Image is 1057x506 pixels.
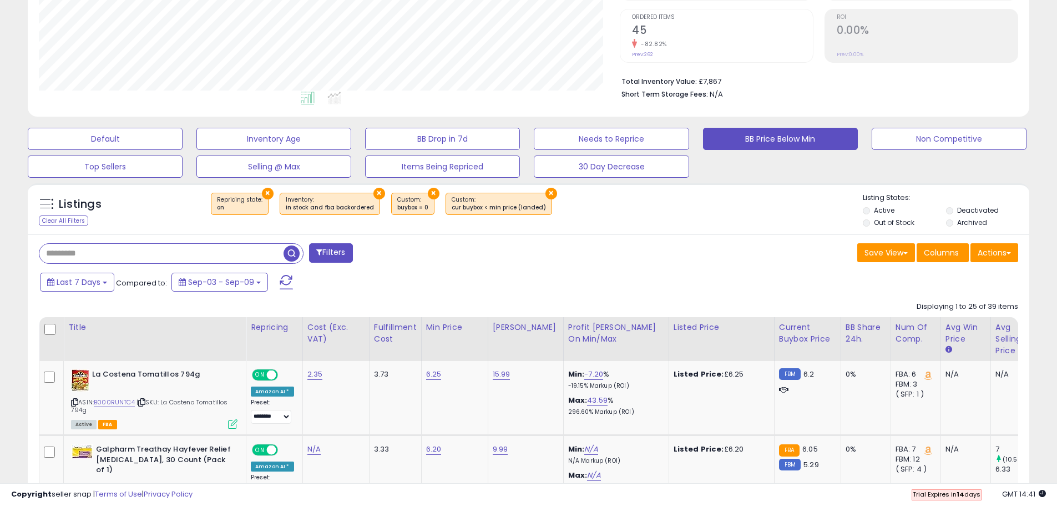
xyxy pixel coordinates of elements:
[803,369,814,379] span: 6.2
[632,24,813,39] h2: 45
[563,317,669,361] th: The percentage added to the cost of goods (COGS) that forms the calculator for Min & Max prices.
[917,243,969,262] button: Columns
[188,277,254,288] span: Sep-03 - Sep-09
[587,395,608,406] a: 43.59
[957,206,999,215] label: Deactivated
[365,128,520,150] button: BB Drop in 7d
[251,462,294,472] div: Amazon AI *
[276,370,294,380] span: OFF
[251,387,294,397] div: Amazon AI *
[568,470,588,480] b: Max:
[57,277,100,288] span: Last 7 Days
[493,444,508,455] a: 9.99
[251,399,294,424] div: Preset:
[96,444,231,478] b: Galpharm Treathay Hayfever Relief [MEDICAL_DATA], 30 Count (Pack of 1)
[253,370,267,380] span: ON
[846,322,886,345] div: BB Share 24h.
[307,444,321,455] a: N/A
[71,369,237,428] div: ASIN:
[253,445,267,455] span: ON
[710,89,723,99] span: N/A
[621,89,708,99] b: Short Term Storage Fees:
[568,408,660,416] p: 296.60% Markup (ROI)
[896,444,932,454] div: FBA: 7
[896,454,932,464] div: FBM: 12
[307,322,365,345] div: Cost (Exc. VAT)
[365,156,520,178] button: Items Being Repriced
[71,420,97,429] span: All listings currently available for purchase on Amazon
[374,444,413,454] div: 3.33
[171,273,268,292] button: Sep-03 - Sep-09
[674,369,766,379] div: £6.25
[28,156,183,178] button: Top Sellers
[896,389,932,399] div: ( SFP: 1 )
[397,196,428,212] span: Custom:
[95,489,142,499] a: Terms of Use
[632,14,813,21] span: Ordered Items
[276,445,294,455] span: OFF
[545,188,557,199] button: ×
[995,322,1036,357] div: Avg Selling Price
[98,420,117,429] span: FBA
[92,369,227,383] b: La Costena Tomatillos 794g
[779,459,801,470] small: FBM
[957,218,987,227] label: Archived
[945,369,982,379] div: N/A
[995,464,1040,474] div: 6.33
[970,243,1018,262] button: Actions
[621,77,697,86] b: Total Inventory Value:
[637,40,667,48] small: -82.82%
[803,459,819,470] span: 5.29
[995,444,1040,454] div: 7
[309,243,352,263] button: Filters
[568,395,588,405] b: Max:
[568,322,664,345] div: Profit [PERSON_NAME] on Min/Max
[1003,455,1029,464] small: (10.58%)
[262,188,274,199] button: ×
[493,369,510,380] a: 15.99
[397,204,428,212] div: buybox = 0
[71,369,89,392] img: 61h8tn6CbTL._SL40_.jpg
[307,369,323,380] a: 2.35
[534,156,689,178] button: 30 Day Decrease
[846,444,882,454] div: 0%
[426,369,442,380] a: 6.25
[621,74,1010,87] li: £7,867
[71,444,93,459] img: 41dO+8jL4mL._SL40_.jpg
[703,128,858,150] button: BB Price Below Min
[674,444,766,454] div: £6.20
[11,489,193,500] div: seller snap | |
[39,216,88,226] div: Clear All Filters
[568,382,660,390] p: -19.15% Markup (ROI)
[587,470,600,481] a: N/A
[837,51,863,58] small: Prev: 0.00%
[568,369,585,379] b: Min:
[632,51,653,58] small: Prev: 262
[779,322,836,345] div: Current Buybox Price
[896,464,932,474] div: ( SFP: 4 )
[28,128,183,150] button: Default
[286,204,374,212] div: in stock and fba backordered
[896,369,932,379] div: FBA: 6
[426,322,483,333] div: Min Price
[779,368,801,380] small: FBM
[217,204,262,212] div: on
[374,369,413,379] div: 3.73
[452,204,546,212] div: cur buybox < min price (landed)
[872,128,1026,150] button: Non Competitive
[945,322,986,345] div: Avg Win Price
[217,196,262,212] span: Repricing state :
[674,322,770,333] div: Listed Price
[846,369,882,379] div: 0%
[945,444,982,454] div: N/A
[428,188,439,199] button: ×
[40,273,114,292] button: Last 7 Days
[568,457,660,465] p: N/A Markup (ROI)
[1002,489,1046,499] span: 2025-09-17 14:41 GMT
[837,14,1018,21] span: ROI
[802,444,818,454] span: 6.05
[426,444,442,455] a: 6.20
[874,206,894,215] label: Active
[674,444,724,454] b: Listed Price:
[584,369,603,380] a: -7.20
